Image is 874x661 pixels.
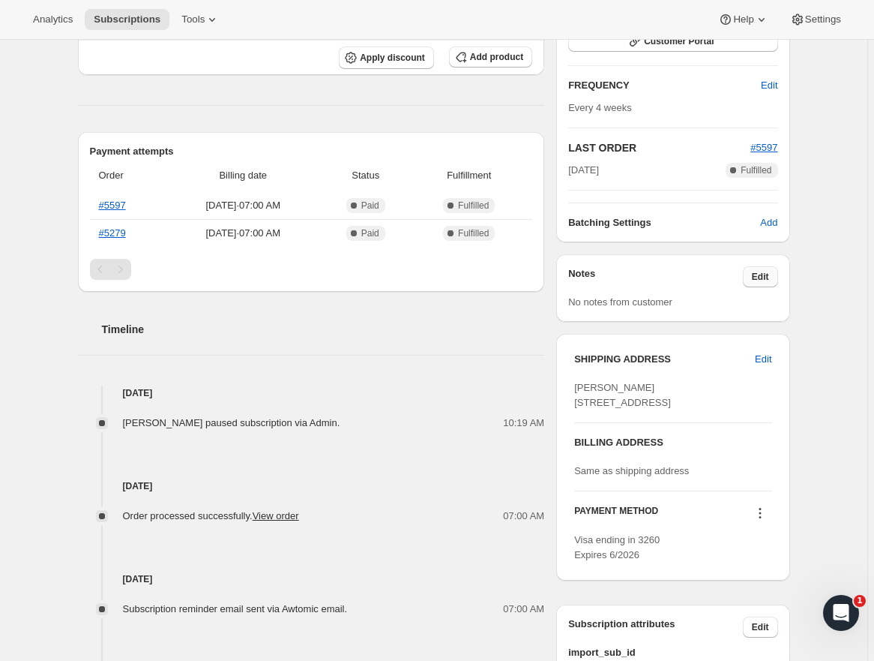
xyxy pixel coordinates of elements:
span: Same as shipping address [574,465,689,476]
span: Add [760,215,777,230]
h2: LAST ORDER [568,140,750,155]
h4: [DATE] [78,572,545,587]
h3: Notes [568,266,743,287]
span: Paid [361,200,379,212]
button: Tools [172,9,229,30]
span: Add product [470,51,523,63]
button: Subscriptions [85,9,169,30]
button: Settings [781,9,850,30]
span: Edit [761,78,777,93]
span: Fulfilled [741,164,771,176]
a: #5597 [750,142,777,153]
span: Fulfillment [415,168,523,183]
button: Edit [743,266,778,287]
a: #5597 [99,200,126,211]
button: Add product [449,47,532,68]
span: No notes from customer [568,296,672,308]
button: Analytics [24,9,82,30]
span: import_sub_id [568,645,777,660]
span: Tools [181,14,205,26]
button: Add [751,211,786,235]
span: 1 [854,595,866,607]
h3: SHIPPING ADDRESS [574,352,755,367]
button: Edit [743,617,778,638]
h3: Subscription attributes [568,617,743,638]
h3: BILLING ADDRESS [574,435,771,450]
span: Billing date [169,168,316,183]
h6: Batching Settings [568,215,760,230]
span: Visa ending in 3260 Expires 6/2026 [574,534,660,560]
h2: FREQUENCY [568,78,761,93]
span: Settings [805,14,841,26]
span: 07:00 AM [503,602,544,617]
h2: Timeline [102,322,545,337]
span: Customer Portal [644,35,714,47]
button: Edit [746,347,780,371]
span: Subscription reminder email sent via Awtomic email. [123,603,348,614]
button: Customer Portal [568,31,777,52]
button: Help [709,9,777,30]
span: Every 4 weeks [568,102,632,113]
span: Edit [752,621,769,633]
span: Help [733,14,753,26]
span: Fulfilled [458,200,489,212]
span: [DATE] · 07:00 AM [169,226,316,241]
span: 07:00 AM [503,509,544,524]
button: Edit [752,74,786,98]
button: Apply discount [339,47,434,69]
span: Edit [755,352,771,367]
h4: [DATE] [78,479,545,494]
nav: Pagination [90,259,533,280]
h2: Payment attempts [90,144,533,159]
a: #5279 [99,227,126,239]
span: Apply discount [360,52,425,64]
span: Paid [361,227,379,239]
span: [PERSON_NAME] paused subscription via Admin. [123,417,340,428]
span: Order processed successfully. [123,510,299,521]
th: Order [90,159,166,192]
button: #5597 [750,140,777,155]
span: Status [325,168,406,183]
h3: PAYMENT METHOD [574,505,658,525]
h4: [DATE] [78,386,545,401]
span: [DATE] · 07:00 AM [169,198,316,213]
span: [DATE] [568,163,599,178]
iframe: Intercom live chat [823,595,859,631]
span: Fulfilled [458,227,489,239]
a: View order [253,510,299,521]
span: Analytics [33,14,73,26]
span: Edit [752,271,769,283]
span: Subscriptions [94,14,160,26]
span: 10:19 AM [503,416,544,431]
span: [PERSON_NAME] [STREET_ADDRESS] [574,382,671,408]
